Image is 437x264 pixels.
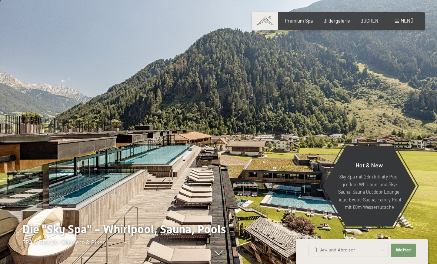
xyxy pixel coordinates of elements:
a: Hot & New Sky Spa mit 23m Infinity Pool, großem Whirlpool und Sky-Sauna, Sauna Outdoor Lounge, ne... [322,146,416,227]
a: BUCHEN [360,18,378,24]
span: Weiter [396,247,411,253]
a: Bildergalerie [323,18,350,24]
p: Sky Spa mit 23m Infinity Pool, großem Whirlpool und Sky-Sauna, Sauna Outdoor Lounge, neue Event-S... [337,173,401,211]
a: Premium Spa [285,18,313,24]
button: Weiter [391,244,416,257]
span: Menü [401,18,413,24]
span: Schnellanfrage [296,234,322,239]
span: Hot & New [356,161,383,168]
